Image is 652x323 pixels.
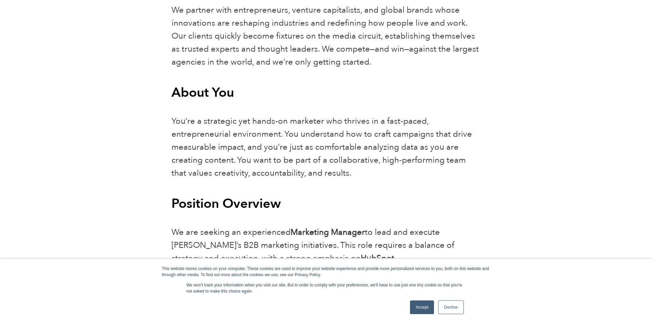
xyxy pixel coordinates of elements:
[171,227,291,238] span: We are seeking an experienced
[187,282,466,294] p: We won't track your information when you visit our site. But in order to comply with your prefere...
[291,227,365,238] b: Marketing Manager
[162,266,490,278] div: This website stores cookies on your computer. These cookies are used to improve your website expe...
[171,116,472,179] span: You’re a strategic yet hands-on marketer who thrives in a fast-paced, entrepreneurial environment...
[171,227,455,264] span: to lead and execute [PERSON_NAME]’s B2B marketing initiatives. This role requires a balance of st...
[438,300,463,314] a: Decline
[410,300,434,314] a: Accept
[171,84,234,102] b: About You
[171,4,479,68] span: We partner with entrepreneurs, venture capitalists, and global brands whose innovations are resha...
[171,195,281,213] b: Position Overview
